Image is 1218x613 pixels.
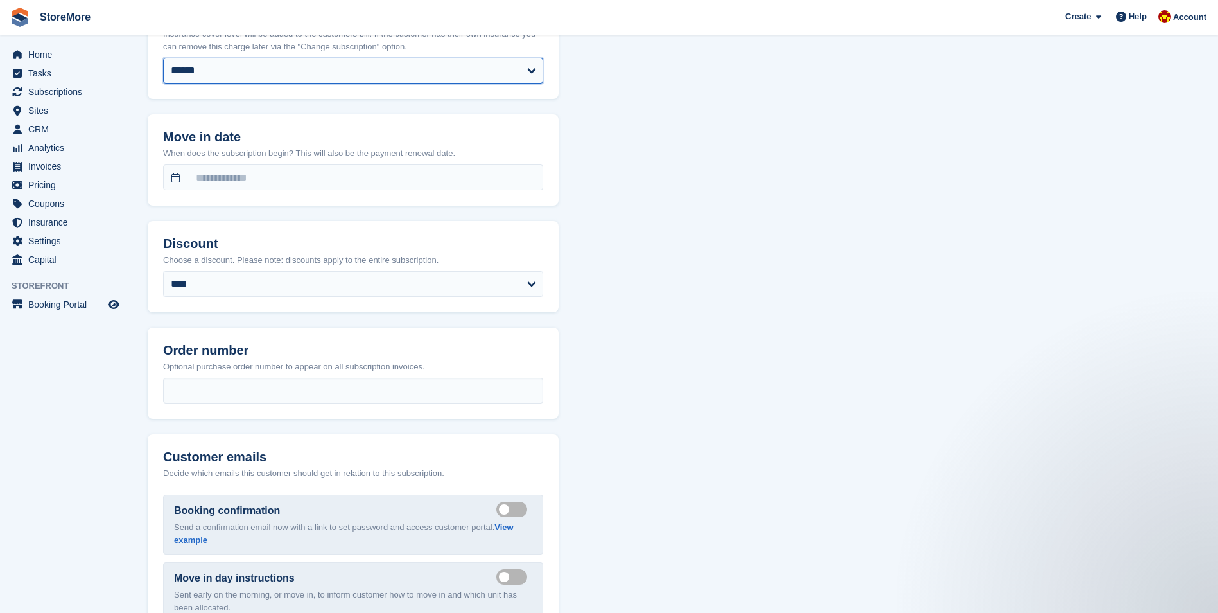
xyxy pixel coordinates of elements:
[28,251,105,269] span: Capital
[6,232,121,250] a: menu
[1173,11,1206,24] span: Account
[6,102,121,120] a: menu
[163,147,543,160] p: When does the subscription begin? This will also be the payment renewal date.
[12,280,128,292] span: Storefront
[28,157,105,175] span: Invoices
[28,64,105,82] span: Tasks
[28,296,105,314] span: Booking Portal
[106,297,121,312] a: Preview store
[6,139,121,157] a: menu
[28,195,105,213] span: Coupons
[174,503,280,519] label: Booking confirmation
[28,83,105,101] span: Subscriptions
[28,102,105,120] span: Sites
[163,360,543,373] p: Optional purchase order number to appear on all subscription invoices.
[6,157,121,175] a: menu
[163,236,543,251] h2: Discount
[6,251,121,269] a: menu
[174,521,532,546] p: Send a confirmation email now with a link to set password and access customer portal.
[163,450,543,465] h2: Customer emails
[6,176,121,194] a: menu
[6,296,121,314] a: menu
[6,120,121,138] a: menu
[28,232,105,250] span: Settings
[6,46,121,64] a: menu
[496,508,532,510] label: Send booking confirmation email
[6,195,121,213] a: menu
[1158,10,1171,23] img: Store More Team
[174,571,295,586] label: Move in day instructions
[6,64,121,82] a: menu
[1065,10,1091,23] span: Create
[28,120,105,138] span: CRM
[35,6,96,28] a: StoreMore
[174,522,514,545] a: View example
[28,176,105,194] span: Pricing
[28,139,105,157] span: Analytics
[6,83,121,101] a: menu
[163,254,543,267] p: Choose a discount. Please note: discounts apply to the entire subscription.
[163,130,543,145] h2: Move in date
[28,213,105,231] span: Insurance
[1129,10,1147,23] span: Help
[28,46,105,64] span: Home
[163,343,543,358] h2: Order number
[10,8,30,27] img: stora-icon-8386f47178a22dfd0bd8f6a31ec36ba5ce8667c1dd55bd0f319d3a0aa187defe.svg
[6,213,121,231] a: menu
[163,467,543,480] p: Decide which emails this customer should get in relation to this subscription.
[496,576,532,578] label: Send move in day email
